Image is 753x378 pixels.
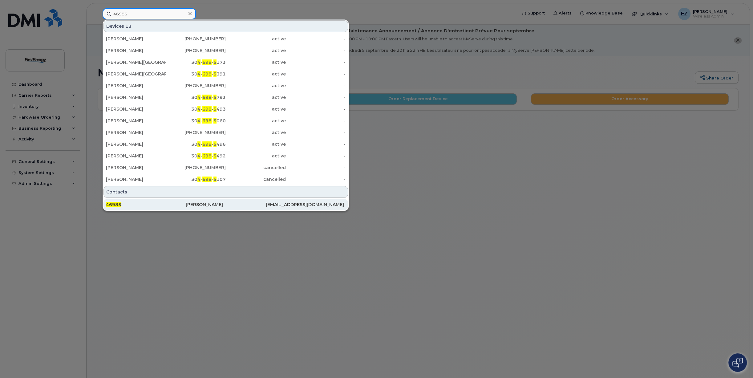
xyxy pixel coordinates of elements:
span: 698 [202,95,212,100]
a: [PERSON_NAME]304-698-5492active- [103,150,348,161]
span: 5 [213,141,217,147]
span: 4 [197,118,200,124]
div: cancelled [226,165,286,171]
span: 4 [197,106,200,112]
span: 46985 [106,202,121,207]
span: 698 [202,177,212,182]
div: [PERSON_NAME] [106,118,166,124]
div: [PERSON_NAME] [106,141,166,147]
div: [PHONE_NUMBER] [166,47,226,54]
div: 30 - - 391 [166,71,226,77]
span: 698 [202,59,212,65]
span: 4 [197,153,200,159]
div: [PERSON_NAME][GEOGRAPHIC_DATA] [106,59,166,65]
div: [PERSON_NAME] [106,106,166,112]
div: - [286,47,346,54]
div: - [286,153,346,159]
div: 30 - - 492 [166,153,226,159]
a: [PERSON_NAME][PHONE_NUMBER]active- [103,33,348,44]
div: 30 - - 107 [166,176,226,182]
div: - [286,83,346,89]
div: - [286,176,346,182]
div: [PHONE_NUMBER] [166,165,226,171]
div: [PERSON_NAME] [106,176,166,182]
span: 5 [213,118,217,124]
div: [PERSON_NAME][GEOGRAPHIC_DATA] [106,71,166,77]
div: [PERSON_NAME] [106,83,166,89]
a: [PERSON_NAME]304-698-5496active- [103,139,348,150]
div: [PHONE_NUMBER] [166,129,226,136]
div: - [286,165,346,171]
a: 46985[PERSON_NAME][EMAIL_ADDRESS][DOMAIN_NAME] [103,199,348,210]
div: - [286,141,346,147]
img: Open chat [732,358,743,368]
div: - [286,106,346,112]
div: active [226,153,286,159]
span: 5 [213,71,217,77]
span: 5 [213,153,217,159]
div: - [286,71,346,77]
div: active [226,141,286,147]
a: [PERSON_NAME]304-698-5107cancelled- [103,174,348,185]
span: 4 [197,59,200,65]
div: 30 - - 173 [166,59,226,65]
span: 4 [197,71,200,77]
a: [PERSON_NAME][PHONE_NUMBER]cancelled- [103,162,348,173]
div: active [226,59,286,65]
span: 4 [197,141,200,147]
span: 5 [213,177,217,182]
a: [PERSON_NAME][PHONE_NUMBER]active- [103,127,348,138]
div: active [226,71,286,77]
a: [PERSON_NAME][PHONE_NUMBER]active- [103,45,348,56]
div: active [226,118,286,124]
a: [PERSON_NAME][GEOGRAPHIC_DATA]304-698-5391active- [103,68,348,79]
div: [PERSON_NAME] [106,36,166,42]
span: 13 [125,23,132,29]
div: active [226,83,286,89]
div: - [286,59,346,65]
div: [EMAIL_ADDRESS][DOMAIN_NAME] [266,201,346,208]
span: 698 [202,141,212,147]
span: 698 [202,153,212,159]
div: [PERSON_NAME] [106,129,166,136]
div: [PERSON_NAME] [106,94,166,100]
div: [PHONE_NUMBER] [166,83,226,89]
a: [PERSON_NAME]304-698-5060active- [103,115,348,126]
a: [PERSON_NAME]304-698-5793active- [103,92,348,103]
span: 698 [202,118,212,124]
span: 4 [197,177,200,182]
div: - [286,94,346,100]
div: [PERSON_NAME] [186,201,265,208]
div: - [286,118,346,124]
div: active [226,36,286,42]
span: 698 [202,106,212,112]
div: active [226,47,286,54]
div: active [226,106,286,112]
div: 30 - - 496 [166,141,226,147]
div: 30 - - 493 [166,106,226,112]
span: 698 [202,71,212,77]
div: active [226,94,286,100]
span: 5 [213,95,217,100]
div: [PERSON_NAME] [106,47,166,54]
div: [PERSON_NAME] [106,153,166,159]
div: active [226,129,286,136]
div: - [286,129,346,136]
div: - [286,36,346,42]
span: 5 [213,106,217,112]
a: [PERSON_NAME]304-698-5493active- [103,104,348,115]
div: Devices [103,20,348,32]
a: [PERSON_NAME][PHONE_NUMBER]active- [103,80,348,91]
div: Contacts [103,186,348,198]
div: 30 - - 793 [166,94,226,100]
span: 5 [213,59,217,65]
div: [PERSON_NAME] [106,165,166,171]
span: 4 [197,95,200,100]
a: [PERSON_NAME][GEOGRAPHIC_DATA]304-698-5173active- [103,57,348,68]
div: 30 - - 060 [166,118,226,124]
div: [PHONE_NUMBER] [166,36,226,42]
div: cancelled [226,176,286,182]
